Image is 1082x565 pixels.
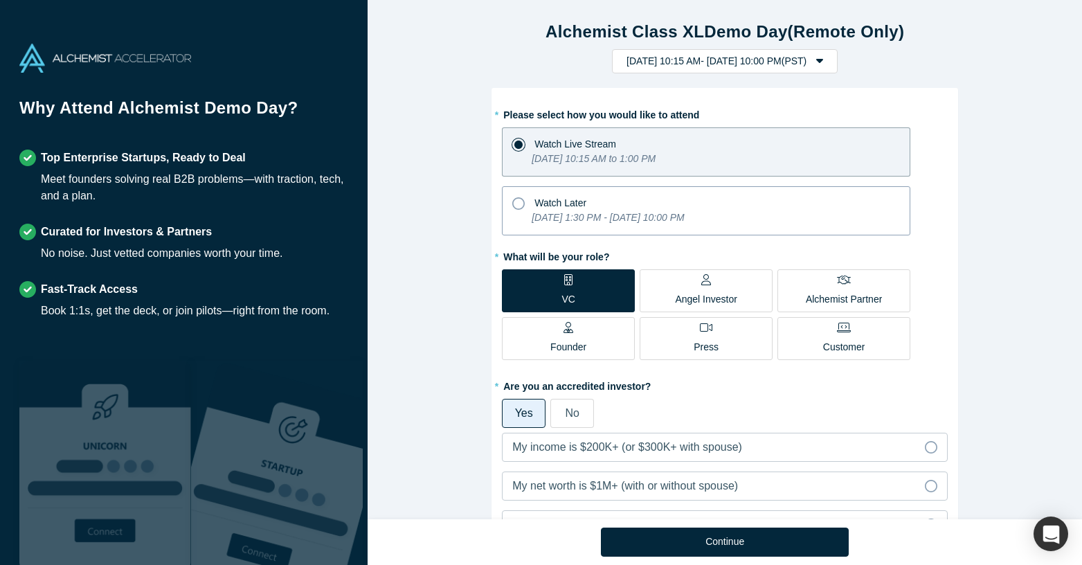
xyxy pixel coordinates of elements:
strong: Curated for Investors & Partners [41,226,212,237]
div: No noise. Just vetted companies worth your time. [41,245,283,262]
p: Angel Investor [675,292,737,307]
img: Prism AI [191,361,363,565]
h1: Why Attend Alchemist Demo Day? [19,96,348,130]
p: Alchemist Partner [806,292,882,307]
i: [DATE] 1:30 PM - [DATE] 10:00 PM [532,212,684,223]
label: Please select how you would like to attend [502,103,948,123]
span: Yes [515,407,533,419]
p: Customer [823,340,865,355]
span: Watch Live Stream [534,138,616,150]
span: No [565,407,579,419]
strong: Alchemist Class XL Demo Day (Remote Only) [545,22,904,41]
span: My income is $200K+ (or $300K+ with spouse) [512,441,742,453]
i: [DATE] 10:15 AM to 1:00 PM [532,153,656,164]
div: Meet founders solving real B2B problems—with traction, tech, and a plan. [41,171,348,204]
strong: Top Enterprise Startups, Ready to Deal [41,152,246,163]
button: [DATE] 10:15 AM- [DATE] 10:00 PM(PST) [612,49,838,73]
label: Are you an accredited investor? [502,375,948,394]
p: VC [561,292,575,307]
img: Robust Technologies [19,361,191,565]
p: Press [694,340,719,355]
button: Continue [601,528,849,557]
span: My net worth is $1M+ (with or without spouse) [512,480,738,492]
p: Founder [550,340,586,355]
strong: Fast-Track Access [41,283,138,295]
span: Watch Later [534,197,586,208]
div: Book 1:1s, get the deck, or join pilots—right from the room. [41,303,330,319]
label: What will be your role? [502,245,948,264]
img: Alchemist Accelerator Logo [19,44,191,73]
